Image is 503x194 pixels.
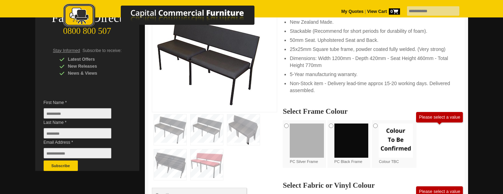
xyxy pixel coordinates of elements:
label: PC Black Frame [334,124,369,164]
div: News & Views [59,70,126,77]
input: First Name * [44,108,111,119]
input: Email Address * [44,148,111,158]
span: Stay Informed [53,48,80,53]
div: Please select a value [419,189,460,194]
h2: Select Fabric or Vinyl Colour [283,182,461,189]
li: Stackable (Recommend for short periods for durability of foam). [290,28,454,35]
span: Last Name * [44,119,122,126]
span: Subscribe to receive: [82,48,121,53]
li: New Zealand Made. [290,18,454,25]
div: 0800 800 507 [35,23,139,36]
li: Non-Stock item - Delivery lead-time approx 15-20 working days. Delivered assembled. [290,80,454,94]
span: First Name * [44,99,122,106]
div: Factory Direct [35,13,139,23]
li: 50mm Seat. Upholstered Seat and Back. [290,37,454,44]
div: Please select a value [419,115,460,120]
img: Capital Commercial Furniture Logo [44,3,288,29]
input: Last Name * [44,128,111,139]
img: PC Silver Frame [290,124,324,158]
img: PC Black Frame [334,124,369,158]
span: 0 [389,8,400,15]
img: Joshua 2 Seater Church Pew, stackable, padded seat, ideal for churches or halls [156,15,260,106]
img: Colour TBC [379,124,413,158]
label: PC Silver Frame [290,124,324,164]
span: Email Address * [44,139,122,146]
a: Capital Commercial Furniture Logo [44,3,288,31]
li: Dimensions: Width 1200mm - Depth 420mm - Seat Height 460mm - Total Height 770mm [290,55,454,69]
div: New Releases [59,63,126,70]
a: My Quotes [341,9,364,14]
strong: View Cart [367,9,400,14]
h2: Select Frame Colour [283,108,461,115]
div: Latest Offers [59,56,126,63]
li: 25x25mm Square tube frame, powder coated fully welded. (Very strong) [290,46,454,53]
li: 5-Year manufacturing warranty. [290,71,454,78]
button: Subscribe [44,161,78,171]
a: View Cart0 [366,9,400,14]
label: Colour TBC [379,124,413,164]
